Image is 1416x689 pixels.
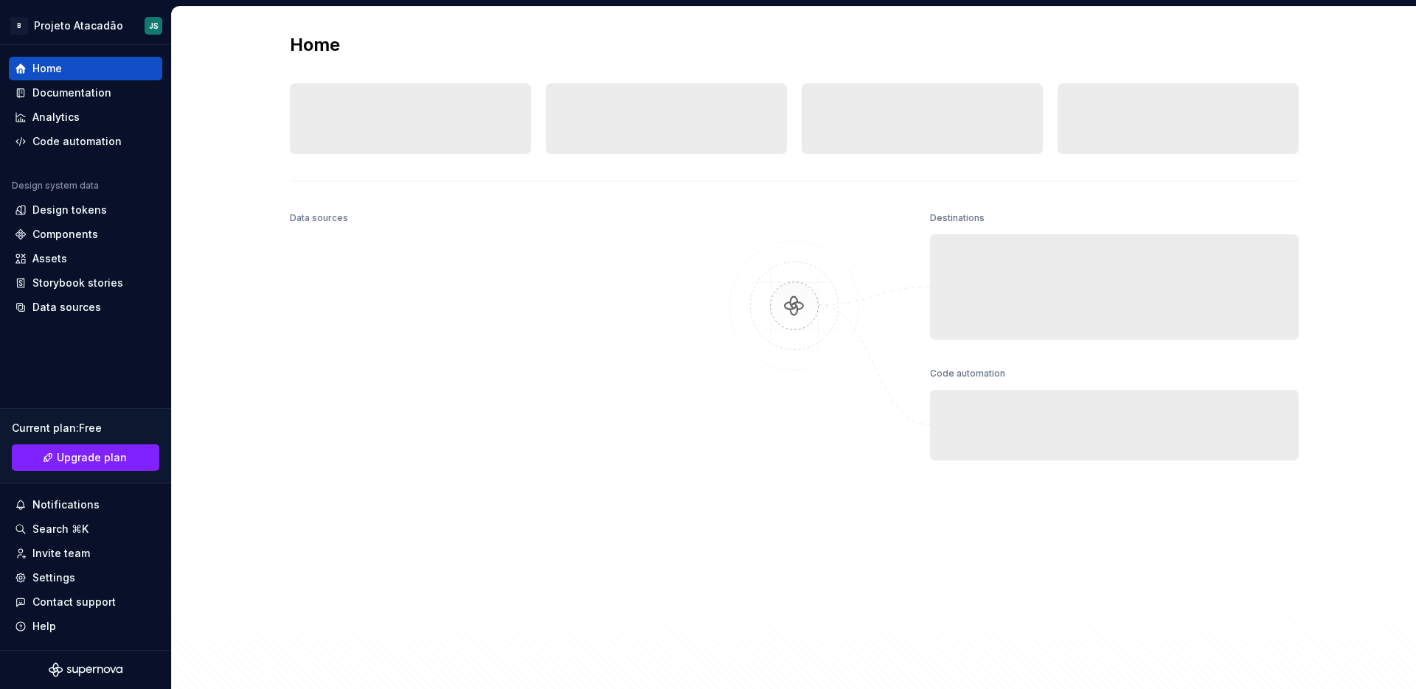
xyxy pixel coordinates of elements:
[9,105,162,129] a: Analytics
[290,33,340,57] h2: Home
[930,363,1005,384] div: Code automation
[32,134,122,149] div: Code automation
[32,619,56,634] div: Help
[9,223,162,246] a: Components
[32,110,80,125] div: Analytics
[10,17,28,35] div: B
[32,300,101,315] div: Data sources
[32,227,98,242] div: Components
[9,130,162,153] a: Code automation
[32,203,107,217] div: Design tokens
[32,251,67,266] div: Assets
[12,421,159,436] div: Current plan : Free
[930,208,985,228] div: Destinations
[57,450,127,465] span: Upgrade plan
[32,276,123,290] div: Storybook stories
[32,570,75,585] div: Settings
[9,493,162,517] button: Notifications
[9,295,162,319] a: Data sources
[290,208,348,228] div: Data sources
[9,198,162,222] a: Design tokens
[9,57,162,80] a: Home
[32,497,100,512] div: Notifications
[9,517,162,541] button: Search ⌘K
[9,81,162,105] a: Documentation
[9,590,162,614] button: Contact support
[32,522,88,536] div: Search ⌘K
[9,271,162,295] a: Storybook stories
[32,595,116,609] div: Contact support
[32,61,62,76] div: Home
[32,546,90,561] div: Invite team
[9,566,162,590] a: Settings
[49,662,122,677] svg: Supernova Logo
[34,18,123,33] div: Projeto Atacadão
[9,247,162,270] a: Assets
[32,85,111,100] div: Documentation
[3,10,168,41] button: BProjeto AtacadãoJS
[9,615,162,638] button: Help
[12,444,159,471] a: Upgrade plan
[9,542,162,565] a: Invite team
[149,20,159,32] div: JS
[12,180,99,192] div: Design system data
